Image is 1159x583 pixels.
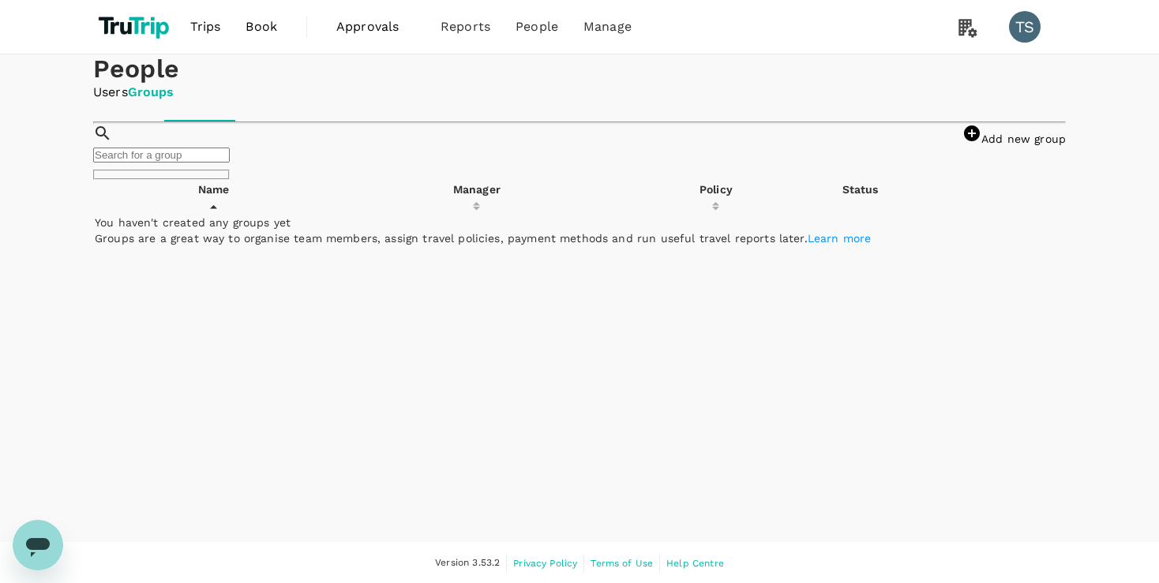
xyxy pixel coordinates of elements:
a: Groups [128,84,174,102]
div: TS [1009,11,1041,43]
p: Groups are a great way to organise team members, assign travel policies, payment methods and run ... [95,230,957,246]
a: Users [93,84,128,102]
input: Search for a group [93,148,230,163]
h1: People [93,54,1066,84]
a: Learn more [808,232,872,245]
span: Trips [190,17,221,36]
span: Terms of Use [591,558,653,569]
span: Help Centre [666,558,724,569]
span: Manage [583,17,632,36]
th: Status [812,181,907,213]
span: Privacy Policy [513,558,577,569]
span: Book [246,17,277,36]
img: TruTrip logo [93,9,178,44]
span: Approvals [336,17,415,36]
div: Manager [334,181,619,197]
span: Version 3.53.2 [435,555,500,571]
div: Name [95,181,332,197]
div: Policy [621,181,811,197]
a: Privacy Policy [513,555,577,572]
p: You haven't created any groups yet [95,215,957,230]
span: People [516,17,558,36]
a: Terms of Use [591,555,653,572]
a: Add new group [962,133,1066,145]
iframe: Button to launch messaging window [13,520,63,570]
a: Help Centre [666,555,724,572]
span: Reports [441,17,490,36]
